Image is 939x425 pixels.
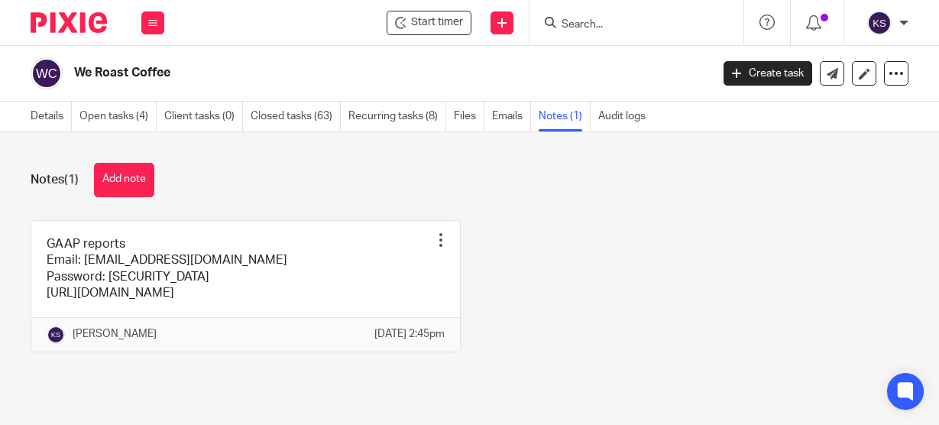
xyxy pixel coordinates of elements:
img: svg%3E [47,326,65,344]
img: svg%3E [867,11,892,35]
a: Create task [724,61,812,86]
button: Add note [94,163,154,197]
input: Search [560,18,698,32]
p: [DATE] 2:45pm [374,326,445,342]
h2: We Roast Coffee [74,65,575,81]
a: Notes (1) [539,102,591,131]
a: Audit logs [598,102,653,131]
span: Start timer [411,15,463,31]
a: Client tasks (0) [164,102,243,131]
a: Recurring tasks (8) [348,102,446,131]
img: Pixie [31,12,107,33]
h1: Notes [31,172,79,188]
img: svg%3E [31,57,63,89]
a: Details [31,102,72,131]
a: Emails [492,102,531,131]
div: We Roast Coffee [387,11,471,35]
span: (1) [64,174,79,186]
a: Files [454,102,484,131]
a: Open tasks (4) [79,102,157,131]
a: Closed tasks (63) [251,102,341,131]
p: [PERSON_NAME] [73,326,157,342]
